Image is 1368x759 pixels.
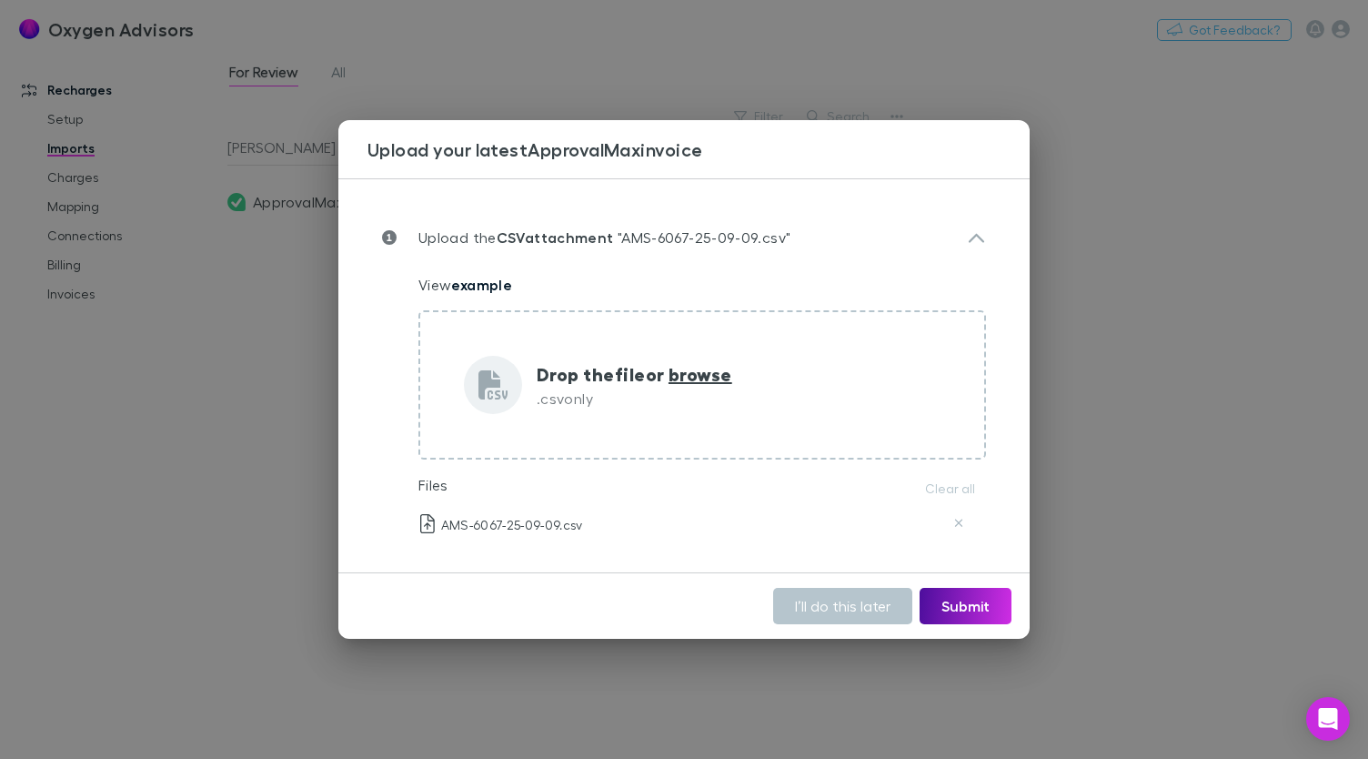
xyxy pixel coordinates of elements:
button: I’ll do this later [773,588,912,624]
button: Clear all [914,478,986,500]
span: browse [669,362,732,386]
h3: Upload your latest ApprovalMax invoice [367,138,1030,160]
p: AMS-6067-25-09-09.csv [420,514,583,533]
p: Files [418,474,448,496]
button: Submit [920,588,1011,624]
p: Drop the file or [537,360,732,388]
div: Upload theCSVattachment "AMS-6067-25-09-09.csv" [367,208,1001,267]
strong: CSV attachment [497,228,614,247]
p: Upload the "AMS-6067-25-09-09.csv" [397,227,790,248]
p: .csv only [537,388,732,410]
a: example [451,276,512,294]
button: Delete [948,512,970,534]
p: View [418,274,986,296]
div: Open Intercom Messenger [1306,697,1350,741]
